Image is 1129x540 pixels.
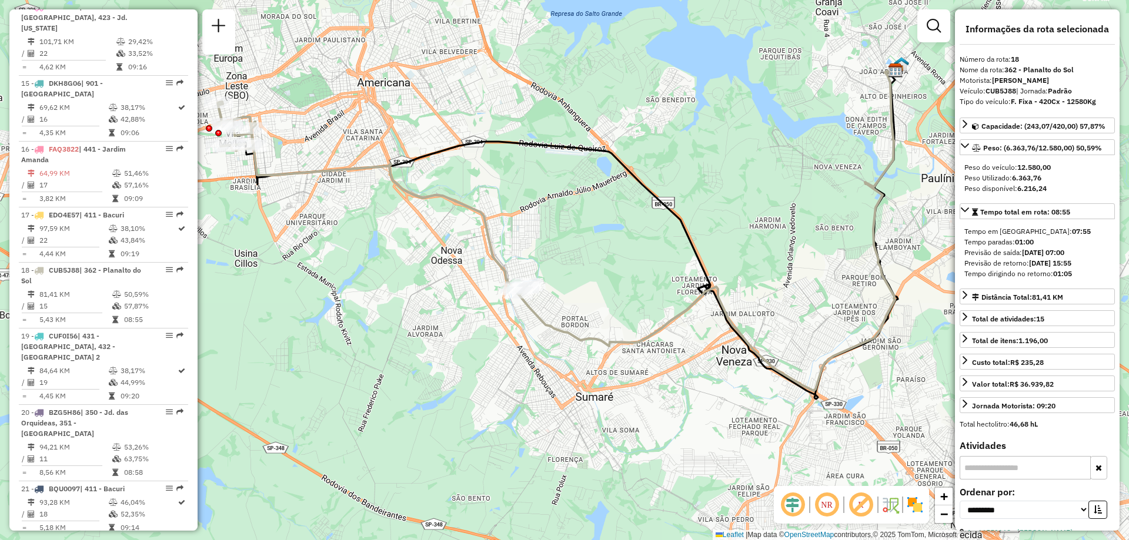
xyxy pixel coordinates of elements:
td: 53,26% [123,441,183,453]
a: Distância Total:81,41 KM [960,289,1115,304]
span: | 431 - [GEOGRAPHIC_DATA], 432 - [GEOGRAPHIC_DATA] 2 [21,331,115,361]
td: 11 [39,453,112,465]
td: 94,21 KM [39,441,112,453]
span: 19 - [21,331,115,361]
i: % de utilização do peso [112,170,121,177]
div: Valor total: [972,379,1054,390]
span: BQU0097 [49,484,80,493]
td: / [21,234,27,246]
span: 14 - [21,2,128,32]
td: 29,42% [128,36,183,48]
td: = [21,248,27,260]
em: Opções [166,485,173,492]
i: % de utilização do peso [112,291,121,298]
td: 93,28 KM [39,497,108,508]
div: Jornada Motorista: 09:20 [972,401,1055,411]
i: Distância Total [28,38,35,45]
td: 18 [39,508,108,520]
i: % de utilização do peso [109,104,118,111]
div: Tempo dirigindo no retorno: [964,269,1110,279]
div: Tipo do veículo: [960,96,1115,107]
i: Total de Atividades [28,182,35,189]
td: 5,18 KM [39,522,108,534]
em: Opções [166,408,173,415]
a: Valor total:R$ 36.939,82 [960,375,1115,391]
span: − [940,507,948,521]
i: % de utilização do peso [112,444,121,451]
a: Tempo total em rota: 08:55 [960,203,1115,219]
td: 101,71 KM [39,36,116,48]
em: Opções [166,145,173,152]
strong: CUB5J88 [986,86,1016,95]
span: DKH8G06 [49,79,81,88]
i: % de utilização da cubagem [112,303,121,310]
div: Veículo: [960,86,1115,96]
td: 84,64 KM [39,365,108,377]
strong: R$ 36.939,82 [1010,380,1054,388]
td: 4,44 KM [39,248,108,260]
td: 38,10% [120,223,177,234]
span: Peso: (6.363,76/12.580,00) 50,59% [983,143,1102,152]
a: Jornada Motorista: 09:20 [960,397,1115,413]
td: 8,56 KM [39,467,112,478]
div: Distância Total: [972,292,1063,303]
strong: 01:05 [1053,269,1072,278]
strong: 6.216,24 [1017,184,1047,193]
td: 52,35% [120,508,177,520]
span: 18 - [21,266,141,285]
img: Fluxo de ruas [881,495,900,514]
td: / [21,300,27,312]
strong: 362 - Planalto do Sol [1004,65,1074,74]
em: Opções [166,211,173,218]
span: Total de atividades: [972,314,1044,323]
a: Peso: (6.363,76/12.580,00) 50,59% [960,139,1115,155]
td: 51,46% [123,167,183,179]
i: % de utilização da cubagem [116,50,125,57]
i: % de utilização do peso [109,225,118,232]
a: Exibir filtros [922,14,946,38]
i: % de utilização da cubagem [112,182,121,189]
em: Rota exportada [176,145,183,152]
a: Total de atividades:15 [960,310,1115,326]
i: % de utilização da cubagem [109,379,118,386]
span: EDO4E57 [49,210,79,219]
div: Previsão de retorno: [964,258,1110,269]
span: Capacidade: (243,07/420,00) 57,87% [981,122,1105,130]
span: Exibir rótulo [847,491,875,519]
td: 22 [39,48,116,59]
span: 17 - [21,210,124,219]
a: Nova sessão e pesquisa [207,14,231,41]
span: Ocultar NR [813,491,841,519]
a: Capacidade: (243,07/420,00) 57,87% [960,118,1115,133]
div: Peso: (6.363,76/12.580,00) 50,59% [960,157,1115,199]
td: = [21,467,27,478]
strong: 18 [1011,55,1019,63]
i: Total de Atividades [28,455,35,462]
a: 1 - 66559162 - [PERSON_NAME] [967,528,1073,536]
img: CDD Campinas [888,63,903,78]
i: % de utilização da cubagem [109,116,118,123]
i: % de utilização do peso [116,38,125,45]
em: Rota exportada [176,408,183,415]
em: Opções [166,332,173,339]
td: 50,59% [123,289,183,300]
i: Rota otimizada [178,225,185,232]
td: = [21,314,27,326]
td: 08:55 [123,314,183,326]
i: Total de Atividades [28,50,35,57]
td: 38,17% [120,102,177,113]
td: 4,62 KM [39,61,116,73]
span: Tempo total em rota: 08:55 [980,207,1070,216]
td: / [21,48,27,59]
div: Peso Utilizado: [964,173,1110,183]
span: + [940,489,948,504]
td: = [21,390,27,402]
i: Tempo total em rota [109,393,115,400]
td: = [21,127,27,139]
div: Peso disponível: [964,183,1110,194]
td: 09:16 [128,61,183,73]
i: Distância Total [28,104,35,111]
h4: Atividades [960,440,1115,451]
td: 57,87% [123,300,183,312]
span: CUF0I56 [49,331,78,340]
